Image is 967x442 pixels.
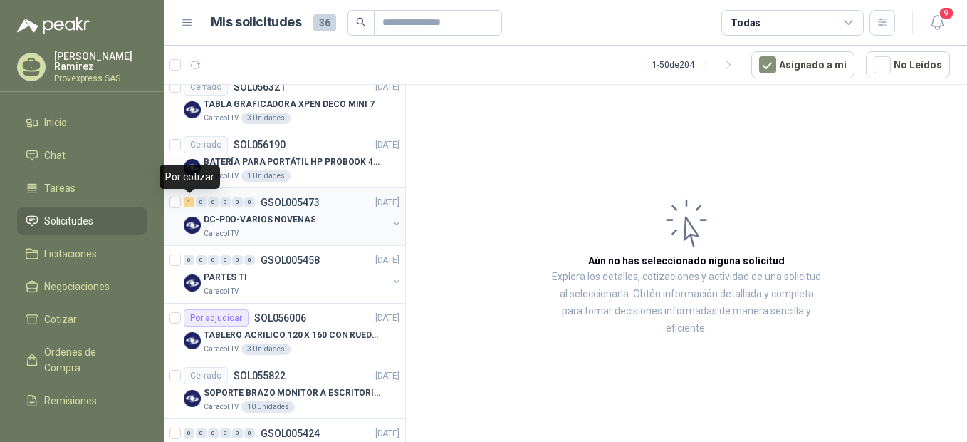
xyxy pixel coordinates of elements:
[241,113,291,124] div: 3 Unidades
[44,279,110,294] span: Negociaciones
[204,286,239,297] p: Caracol TV
[232,428,243,438] div: 0
[204,98,375,111] p: TABLA GRAFICADORA XPEN DECO MINI 7
[375,427,399,441] p: [DATE]
[234,140,286,150] p: SOL056190
[244,255,255,265] div: 0
[184,332,201,349] img: Company Logo
[17,175,147,202] a: Tareas
[241,170,291,182] div: 1 Unidades
[924,10,950,36] button: 9
[375,369,399,383] p: [DATE]
[939,6,954,20] span: 9
[241,401,295,413] div: 10 Unidades
[184,309,249,327] div: Por adjudicar
[44,344,133,376] span: Órdenes de Compra
[17,273,147,300] a: Negociaciones
[164,130,405,188] a: CerradoSOL056190[DATE] Company LogoBATERÍA PARA PORTÁTIL HP PROBOOK 430 G8Caracol TV1 Unidades
[208,428,219,438] div: 0
[184,217,201,234] img: Company Logo
[204,401,239,413] p: Caracol TV
[54,51,147,71] p: [PERSON_NAME] Ramirez
[208,255,219,265] div: 0
[184,428,194,438] div: 0
[164,361,405,419] a: CerradoSOL055822[DATE] Company LogoSOPORTE BRAZO MONITOR A ESCRITORIO NBF80Caracol TV10 Unidades
[184,255,194,265] div: 0
[160,165,220,189] div: Por cotizar
[220,255,231,265] div: 0
[751,51,854,78] button: Asignado a mi
[17,387,147,414] a: Remisiones
[184,159,201,176] img: Company Logo
[356,17,366,27] span: search
[204,329,381,342] p: TABLERO ACRILICO 120 X 160 CON RUEDAS
[17,240,147,267] a: Licitaciones
[375,254,399,267] p: [DATE]
[652,53,740,76] div: 1 - 50 de 204
[184,274,201,292] img: Company Logo
[17,306,147,333] a: Cotizar
[234,82,286,92] p: SOL056321
[232,255,243,265] div: 0
[44,180,75,196] span: Tareas
[44,246,97,262] span: Licitaciones
[204,113,239,124] p: Caracol TV
[375,196,399,210] p: [DATE]
[244,197,255,207] div: 0
[548,269,825,337] p: Explora los detalles, cotizaciones y actividad de una solicitud al seleccionarla. Obtén informaci...
[234,371,286,381] p: SOL055822
[254,313,306,323] p: SOL056006
[196,197,207,207] div: 0
[588,253,785,269] h3: Aún no has seleccionado niguna solicitud
[866,51,950,78] button: No Leídos
[241,344,291,355] div: 3 Unidades
[184,194,402,240] a: 1 0 0 0 0 0 GSOL005473[DATE] Company LogoDC-PDO-VARIOS NOVENASCaracol TV
[184,367,228,384] div: Cerrado
[54,74,147,83] p: Provexpress SAS
[17,109,147,136] a: Inicio
[211,12,302,33] h1: Mis solicitudes
[44,148,66,163] span: Chat
[44,393,97,408] span: Remisiones
[17,339,147,381] a: Órdenes de Compra
[17,207,147,235] a: Solicitudes
[184,78,228,96] div: Cerrado
[232,197,243,207] div: 0
[204,271,247,284] p: PARTES TI
[17,17,90,34] img: Logo peakr
[375,81,399,94] p: [DATE]
[375,312,399,325] p: [DATE]
[204,170,239,182] p: Caracol TV
[164,304,405,361] a: Por adjudicarSOL056006[DATE] Company LogoTABLERO ACRILICO 120 X 160 CON RUEDASCaracol TV3 Unidades
[196,255,207,265] div: 0
[17,142,147,169] a: Chat
[204,228,239,240] p: Caracol TV
[184,101,201,118] img: Company Logo
[44,312,77,327] span: Cotizar
[731,15,760,31] div: Todas
[208,197,219,207] div: 0
[44,213,93,229] span: Solicitudes
[261,428,320,438] p: GSOL005424
[220,197,231,207] div: 0
[184,197,194,207] div: 1
[204,344,239,355] p: Caracol TV
[375,138,399,152] p: [DATE]
[204,213,315,227] p: DC-PDO-VARIOS NOVENAS
[164,73,405,130] a: CerradoSOL056321[DATE] Company LogoTABLA GRAFICADORA XPEN DECO MINI 7Caracol TV3 Unidades
[44,115,67,130] span: Inicio
[184,136,228,153] div: Cerrado
[261,197,320,207] p: GSOL005473
[196,428,207,438] div: 0
[261,255,320,265] p: GSOL005458
[220,428,231,438] div: 0
[204,155,381,169] p: BATERÍA PARA PORTÁTIL HP PROBOOK 430 G8
[313,14,336,31] span: 36
[184,252,402,297] a: 0 0 0 0 0 0 GSOL005458[DATE] Company LogoPARTES TICaracol TV
[184,390,201,407] img: Company Logo
[204,386,381,400] p: SOPORTE BRAZO MONITOR A ESCRITORIO NBF80
[244,428,255,438] div: 0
